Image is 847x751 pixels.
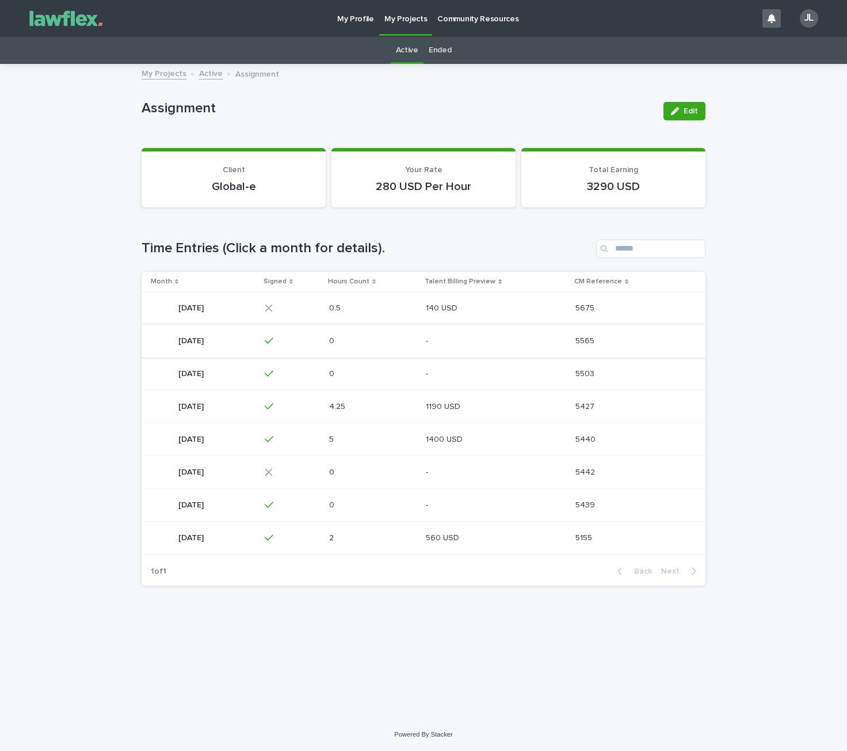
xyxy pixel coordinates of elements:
[426,433,465,445] p: 1400 USD
[345,180,502,194] p: 280 USD Per Hour
[405,166,442,174] span: Your Rate
[178,367,206,379] p: [DATE]
[142,240,592,257] h1: Time Entries (Click a month for details).
[535,180,692,194] p: 3290 USD
[426,465,430,477] p: -
[142,456,705,488] tr: [DATE][DATE] 00 -- 54425442
[574,275,622,288] p: CM Reference
[264,275,287,288] p: Signed
[142,324,705,357] tr: [DATE][DATE] 00 -- 55655565
[575,400,597,412] p: 5427
[142,423,705,456] tr: [DATE][DATE] 55 1400 USD1400 USD 54405440
[575,301,597,313] p: 5675
[178,400,206,412] p: [DATE]
[329,433,336,445] p: 5
[396,37,418,64] a: Active
[142,357,705,390] tr: [DATE][DATE] 00 -- 55035503
[199,66,223,79] a: Active
[394,731,452,738] a: Powered By Stacker
[142,291,705,324] tr: [DATE][DATE] 0.50.5 140 USD140 USD 56755675
[329,465,337,477] p: 0
[178,301,206,313] p: [DATE]
[329,400,348,412] p: 4.25
[661,567,686,575] span: Next
[608,566,657,576] button: Back
[329,367,337,379] p: 0
[329,301,343,313] p: 0.5
[663,102,705,120] button: Edit
[329,334,337,346] p: 0
[426,301,460,313] p: 140 USD
[426,531,461,543] p: 560 USD
[178,465,206,477] p: [DATE]
[178,498,206,510] p: [DATE]
[178,433,206,445] p: [DATE]
[329,498,337,510] p: 0
[575,433,598,445] p: 5440
[155,180,312,194] p: Global-e
[142,557,175,586] p: 1 of 1
[426,334,430,346] p: -
[235,67,279,79] p: Assignment
[657,566,705,576] button: Next
[151,275,172,288] p: Month
[575,334,597,346] p: 5565
[426,367,430,379] p: -
[575,498,597,510] p: 5439
[178,334,206,346] p: [DATE]
[223,166,245,174] span: Client
[627,567,652,575] span: Back
[800,9,818,28] div: JL
[178,531,206,543] p: [DATE]
[142,100,654,117] p: Assignment
[596,240,705,258] input: Search
[575,367,597,379] p: 5503
[142,66,186,79] a: My Projects
[575,465,597,477] p: 5442
[426,400,463,412] p: 1190 USD
[328,275,369,288] p: Hours Count
[589,166,638,174] span: Total Earning
[575,531,594,543] p: 5155
[329,531,336,543] p: 2
[23,7,109,30] img: Gnvw4qrBSHOAfo8VMhG6
[142,390,705,423] tr: [DATE][DATE] 4.254.25 1190 USD1190 USD 54275427
[426,498,430,510] p: -
[142,521,705,554] tr: [DATE][DATE] 22 560 USD560 USD 51555155
[425,275,495,288] p: Talent Billing Preview
[429,37,451,64] a: Ended
[142,488,705,521] tr: [DATE][DATE] 00 -- 54395439
[684,107,698,115] span: Edit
